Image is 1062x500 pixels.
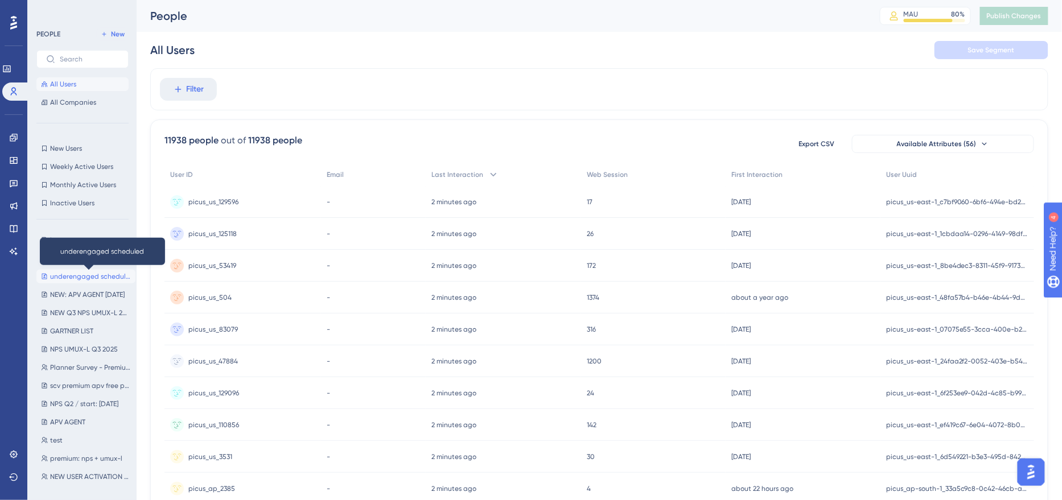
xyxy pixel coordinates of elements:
[188,420,239,429] span: picus_us_110856
[50,399,118,408] span: NPS Q2 / start: [DATE]
[188,325,238,334] span: picus_us_83079
[36,379,135,392] button: scv premium apv free popup
[327,293,330,302] span: -
[886,420,1028,429] span: picus_us-east-1_ef419c67-6e04-4072-8b05-f32f6c861de2
[79,6,83,15] div: 4
[36,77,129,91] button: All Users
[36,30,60,39] div: PEOPLE
[587,197,592,206] span: 17
[886,452,1028,461] span: picus_us-east-1_6d549221-b3e3-495d-842b-aa73ed8ea24c
[36,470,135,484] button: NEW USER ACTIVATION WITH ACTIVE AGENT
[188,484,235,493] span: picus_ap_2385
[431,170,483,179] span: Last Interaction
[431,485,476,493] time: 2 minutes ago
[50,454,122,463] span: premium: nps + umux-l
[886,357,1028,366] span: picus_us-east-1_24faa2f2-0052-403e-b54f-556e6b2cb1c5
[587,170,628,179] span: Web Session
[188,229,237,238] span: picus_us_125118
[150,8,851,24] div: People
[50,199,94,208] span: Inactive Users
[50,272,131,281] span: underengaged scheduled
[50,381,131,390] span: scv premium apv free popup
[431,389,476,397] time: 2 minutes ago
[731,325,751,333] time: [DATE]
[327,389,330,398] span: -
[731,357,751,365] time: [DATE]
[327,170,344,179] span: Email
[50,418,85,427] span: APV AGENT
[327,261,330,270] span: -
[36,415,135,429] button: APV AGENT
[327,452,330,461] span: -
[36,196,129,210] button: Inactive Users
[731,294,788,301] time: about a year ago
[431,294,476,301] time: 2 minutes ago
[27,3,71,16] span: Need Help?
[188,389,239,398] span: picus_us_129096
[111,30,125,39] span: New
[36,270,135,283] button: underengaged scheduled
[36,96,129,109] button: All Companies
[731,170,783,179] span: First Interaction
[886,229,1028,238] span: picus_us-east-1_1cbdaa14-0296-4149-98df-0f50d5ea2916
[731,230,751,238] time: [DATE]
[50,363,131,372] span: Planner Survey - Premium Users
[731,389,751,397] time: [DATE]
[886,293,1028,302] span: picus_us-east-1_48fa57b4-b46e-4b44-9daa-d3b4a5a03965
[327,197,330,206] span: -
[50,345,118,354] span: NPS UMUX-L Q3 2025
[1014,455,1048,489] iframe: UserGuiding AI Assistant Launcher
[431,198,476,206] time: 2 minutes ago
[327,484,330,493] span: -
[587,484,591,493] span: 4
[980,7,1048,25] button: Publish Changes
[731,421,751,429] time: [DATE]
[36,342,135,356] button: NPS UMUX-L Q3 2025
[852,135,1034,153] button: Available Attributes (56)
[731,453,751,461] time: [DATE]
[248,134,302,147] div: 11938 people
[36,324,135,338] button: GARTNER LIST
[431,357,476,365] time: 2 minutes ago
[731,485,793,493] time: about 22 hours ago
[935,41,1048,59] button: Save Segment
[187,82,204,96] span: Filter
[188,261,236,270] span: picus_us_53419
[36,251,135,265] button: godrej apv
[36,288,135,301] button: NEW: APV AGENT [DATE]
[587,261,596,270] span: 172
[587,452,595,461] span: 30
[886,484,1028,493] span: picus_ap-south-1_33a5c9c8-0c42-46cb-aecd-b266bbd89291
[60,55,119,63] input: Search
[886,170,917,179] span: User Uuid
[731,198,751,206] time: [DATE]
[431,453,476,461] time: 2 minutes ago
[50,472,131,481] span: NEW USER ACTIVATION WITH ACTIVE AGENT
[886,325,1028,334] span: picus_us-east-1_07075e55-3cca-400e-b2d9-23822dc01e74
[188,357,238,366] span: picus_us_47884
[50,290,125,299] span: NEW: APV AGENT [DATE]
[36,178,129,192] button: Monthly Active Users
[50,308,131,317] span: NEW Q3 NPS UMUX-L 2025
[36,433,135,447] button: test
[904,10,919,19] div: MAU
[327,229,330,238] span: -
[50,80,76,89] span: All Users
[50,436,63,445] span: test
[886,389,1028,398] span: picus_us-east-1_6f253ee9-042d-4c85-b998-13c571422314
[36,233,135,247] button: bmc apv
[50,180,116,189] span: Monthly Active Users
[164,134,219,147] div: 11938 people
[968,46,1015,55] span: Save Segment
[587,389,594,398] span: 24
[987,11,1042,20] span: Publish Changes
[952,10,965,19] div: 80 %
[788,135,845,153] button: Export CSV
[587,325,596,334] span: 316
[431,421,476,429] time: 2 minutes ago
[897,139,977,148] span: Available Attributes (56)
[587,420,596,429] span: 142
[587,357,602,366] span: 1200
[731,262,751,270] time: [DATE]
